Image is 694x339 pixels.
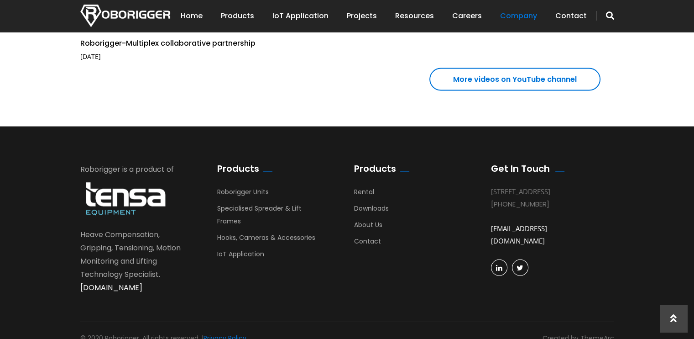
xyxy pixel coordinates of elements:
p: Roborigger-Multiplex collaborative partnership [80,37,600,64]
a: Contact [555,2,587,30]
a: [EMAIL_ADDRESS][DOMAIN_NAME] [491,224,547,245]
a: IoT Application [217,249,264,263]
h2: Products [354,163,396,174]
a: Careers [452,2,482,30]
a: Rental [354,187,374,201]
a: linkedin [491,260,507,276]
h2: Get In Touch [491,163,550,174]
a: About Us [354,220,382,234]
a: [DOMAIN_NAME] [80,282,142,293]
img: Nortech [80,5,170,27]
a: Downloads [354,204,389,217]
a: Roborigger Units [217,187,269,201]
a: Home [181,2,203,30]
a: Products [221,2,254,30]
a: Specialised Spreader & Lift Frames [217,204,302,230]
a: Hooks, Cameras & Accessories [217,233,315,247]
div: [STREET_ADDRESS] [491,185,600,198]
div: Roborigger is a product of Heave Compensation, Gripping, Tensioning, Motion Monitoring and Liftin... [80,163,190,295]
span: [DATE] [80,52,101,61]
a: Company [500,2,537,30]
a: More videos on YouTube channel [429,68,600,91]
div: [PHONE_NUMBER] [491,198,600,210]
a: Resources [395,2,434,30]
a: Contact [354,237,381,250]
a: Twitter [512,260,528,276]
a: IoT Application [272,2,329,30]
h2: Products [217,163,259,174]
a: Projects [347,2,377,30]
